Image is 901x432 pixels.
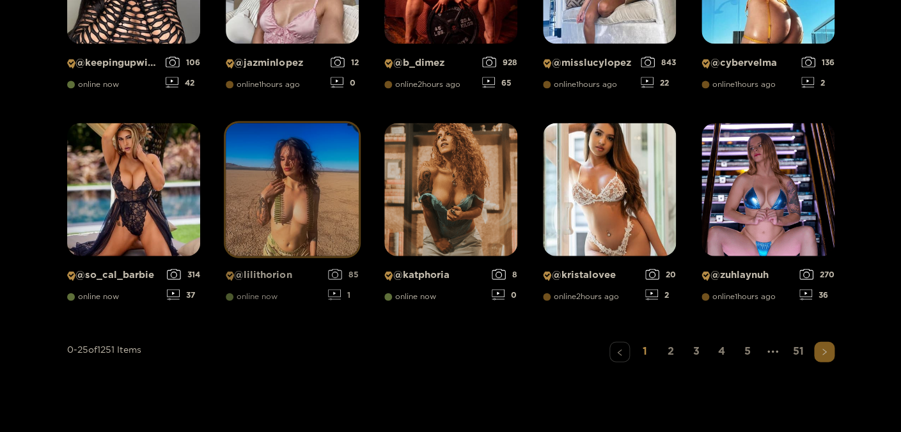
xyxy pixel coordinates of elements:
[166,56,200,67] div: 106
[801,77,834,88] div: 2
[801,56,834,67] div: 136
[67,56,159,68] p: @ keepingupwithmo
[737,341,758,362] li: 5
[226,56,324,68] p: @ jazminlopez
[701,123,834,256] img: Creator Profile Image: zuhlaynuh
[328,289,359,300] div: 1
[635,341,655,362] li: 1
[799,268,834,279] div: 270
[788,341,809,360] a: 51
[609,341,630,362] li: Previous Page
[820,348,828,355] span: right
[641,56,676,67] div: 843
[384,79,460,88] span: online 2 hours ago
[635,341,655,360] a: 1
[686,341,707,360] a: 3
[226,123,359,309] a: Creator Profile Image: lilithorion@lilithoriononline now851
[492,289,517,300] div: 0
[701,268,793,281] p: @ zuhlaynuh
[737,341,758,360] a: 5
[166,77,200,88] div: 42
[384,123,517,309] a: Creator Profile Image: katphoria@katphoriaonline now80
[543,291,619,300] span: online 2 hours ago
[763,341,783,362] span: •••
[226,79,300,88] span: online 1 hours ago
[384,56,476,68] p: @ b_dimez
[788,341,809,362] li: 51
[712,341,732,362] li: 4
[67,123,200,309] a: Creator Profile Image: so_cal_barbie@so_cal_barbieonline now31437
[686,341,707,362] li: 3
[701,291,776,300] span: online 1 hours ago
[384,268,485,281] p: @ katphoria
[661,341,681,362] li: 2
[167,268,200,279] div: 314
[701,123,834,309] a: Creator Profile Image: zuhlaynuh@zuhlaynuhonline1hours ago27036
[67,341,141,413] div: 0 - 25 of 1251 items
[482,56,517,67] div: 928
[814,341,834,362] button: right
[67,268,161,281] p: @ so_cal_barbie
[492,268,517,279] div: 8
[384,291,436,300] span: online now
[328,268,359,279] div: 85
[226,291,278,300] span: online now
[814,341,834,362] li: Next Page
[67,291,119,300] span: online now
[641,77,676,88] div: 22
[609,341,630,362] button: left
[384,123,517,256] img: Creator Profile Image: katphoria
[331,56,359,67] div: 12
[712,341,732,360] a: 4
[226,268,322,281] p: @ lilithorion
[701,79,776,88] span: online 1 hours ago
[543,79,617,88] span: online 1 hours ago
[482,77,517,88] div: 65
[543,56,634,68] p: @ misslucylopez
[543,123,676,309] a: Creator Profile Image: kristalovee@kristaloveeonline2hours ago202
[543,268,639,281] p: @ kristalovee
[799,289,834,300] div: 36
[645,268,676,279] div: 20
[645,289,676,300] div: 2
[616,348,623,356] span: left
[331,77,359,88] div: 0
[701,56,795,68] p: @ cybervelma
[67,123,200,256] img: Creator Profile Image: so_cal_barbie
[763,341,783,362] li: Next 5 Pages
[167,289,200,300] div: 37
[661,341,681,360] a: 2
[67,79,119,88] span: online now
[543,123,676,256] img: Creator Profile Image: kristalovee
[226,123,359,256] img: Creator Profile Image: lilithorion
